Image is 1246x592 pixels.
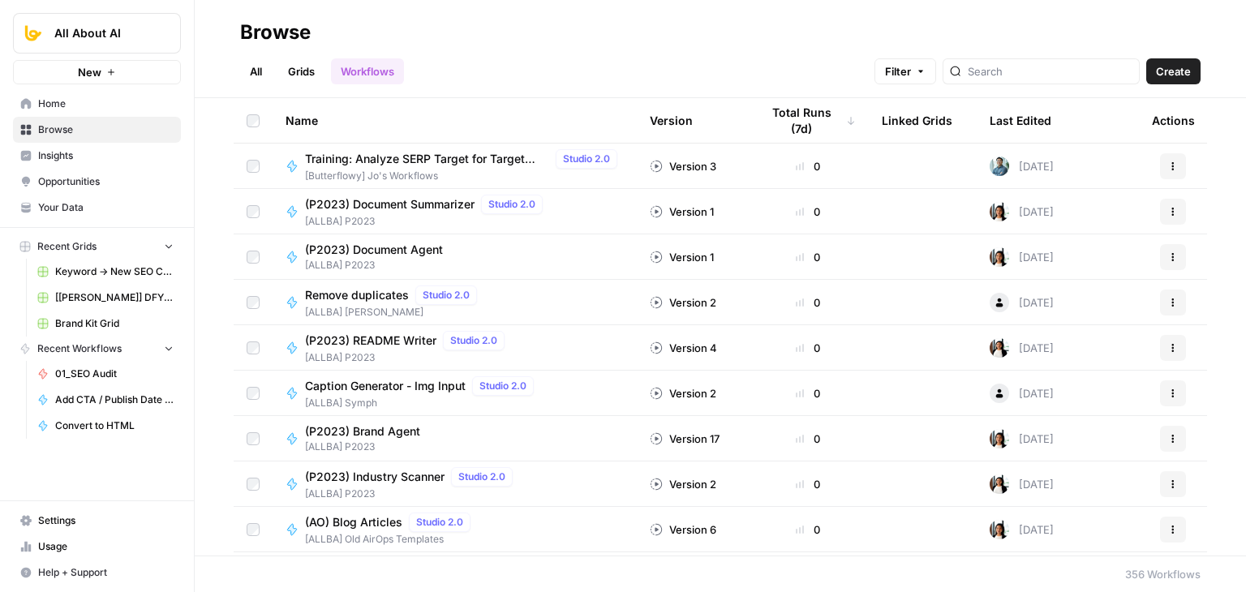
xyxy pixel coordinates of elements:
img: All About AI Logo [19,19,48,48]
span: (P2023) Document Summarizer [305,196,475,212]
div: Last Edited [990,98,1051,143]
div: Version 2 [650,385,716,401]
span: Studio 2.0 [450,333,497,348]
a: [[PERSON_NAME]] DFY POC👨‍🦲 [30,285,181,311]
span: Studio 2.0 [479,379,526,393]
div: 0 [760,431,856,447]
span: (P2023) Industry Scanner [305,469,445,485]
span: Remove duplicates [305,287,409,303]
div: [DATE] [990,474,1054,494]
a: (P2023) Document Agent[ALLBA] P2023 [286,242,624,272]
div: [DATE] [990,202,1054,221]
div: Version [650,98,693,143]
span: [ALLBA] [PERSON_NAME] [305,305,483,320]
span: Recent Workflows [37,341,122,356]
img: fqbawrw8ase93tc2zzm3h7awsa7w [990,338,1009,358]
a: Brand Kit Grid [30,311,181,337]
div: 0 [760,294,856,311]
span: (P2023) Brand Agent [305,423,420,440]
span: Opportunities [38,174,174,189]
span: Brand Kit Grid [55,316,174,331]
span: [Butterflowy] Jo's Workflows [305,169,624,183]
a: Opportunities [13,169,181,195]
span: Recent Grids [37,239,97,254]
div: Browse [240,19,311,45]
a: Usage [13,534,181,560]
img: nrgn09yuhmi8xljhp0ocrr3f2xqf [990,429,1009,448]
div: 0 [760,158,856,174]
span: Studio 2.0 [423,288,470,302]
span: (P2023) Document Agent [305,242,443,258]
button: Create [1146,58,1201,84]
span: All About AI [54,25,153,41]
span: Help + Support [38,565,174,580]
a: Grids [278,58,324,84]
span: 01_SEO Audit [55,367,174,381]
img: nrgn09yuhmi8xljhp0ocrr3f2xqf [990,202,1009,221]
span: Caption Generator - Img Input [305,378,466,394]
span: New [78,64,101,80]
span: Browse [38,122,174,137]
span: Insights [38,148,174,163]
a: Your Data [13,195,181,221]
img: nrgn09yuhmi8xljhp0ocrr3f2xqf [990,247,1009,267]
span: [ALLBA] P2023 [305,258,456,272]
div: 0 [760,385,856,401]
span: [ALLBA] P2023 [305,214,549,229]
span: Settings [38,513,174,528]
span: Keyword -> New SEO Content Workflow ([PERSON_NAME]) [55,264,174,279]
span: Your Data [38,200,174,215]
a: Keyword -> New SEO Content Workflow ([PERSON_NAME]) [30,259,181,285]
div: Version 4 [650,340,717,356]
div: Version 17 [650,431,720,447]
div: Version 2 [650,476,716,492]
a: (P2023) Industry ScannerStudio 2.0[ALLBA] P2023 [286,467,624,501]
button: Recent Grids [13,234,181,259]
span: Studio 2.0 [458,470,505,484]
a: Workflows [331,58,404,84]
div: Version 1 [650,204,714,220]
div: Version 2 [650,294,716,311]
img: qdsncvibwi5d9m9wjjzvg9r13sqf [990,157,1009,176]
span: Convert to HTML [55,418,174,433]
input: Search [968,63,1132,79]
div: Actions [1152,98,1195,143]
span: Usage [38,539,174,554]
div: [DATE] [990,157,1054,176]
span: [ALLBA] P2023 [305,440,433,454]
div: [DATE] [990,429,1054,448]
a: (P2023) Document SummarizerStudio 2.0[ALLBA] P2023 [286,195,624,229]
span: [ALLBA] Old AirOps Templates [305,532,477,547]
span: [ALLBA] Symph [305,396,540,410]
a: Add CTA / Publish Date / Author [30,387,181,413]
a: Remove duplicatesStudio 2.0[ALLBA] [PERSON_NAME] [286,285,624,320]
img: nrgn09yuhmi8xljhp0ocrr3f2xqf [990,520,1009,539]
span: [ALLBA] P2023 [305,350,511,365]
span: Filter [885,63,911,79]
a: (AO) Blog ArticlesStudio 2.0[ALLBA] Old AirOps Templates [286,513,624,547]
span: [[PERSON_NAME]] DFY POC👨‍🦲 [55,290,174,305]
button: Filter [874,58,936,84]
span: (AO) Blog Articles [305,514,402,530]
span: [ALLBA] P2023 [305,487,519,501]
div: [DATE] [990,338,1054,358]
span: Studio 2.0 [488,197,535,212]
button: New [13,60,181,84]
span: (P2023) README Writer [305,332,436,349]
div: [DATE] [990,247,1054,267]
a: Settings [13,508,181,534]
span: Studio 2.0 [416,515,463,530]
span: Home [38,97,174,111]
button: Workspace: All About AI [13,13,181,54]
a: (P2023) Brand Agent[ALLBA] P2023 [286,423,624,454]
div: 356 Workflows [1125,566,1201,582]
a: 01_SEO Audit [30,361,181,387]
span: Add CTA / Publish Date / Author [55,393,174,407]
div: [DATE] [990,520,1054,539]
div: 0 [760,340,856,356]
span: Training: Analyze SERP Target for Target Keyword [305,151,549,167]
div: 0 [760,249,856,265]
div: [DATE] [990,384,1054,403]
span: Studio 2.0 [563,152,610,166]
button: Recent Workflows [13,337,181,361]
